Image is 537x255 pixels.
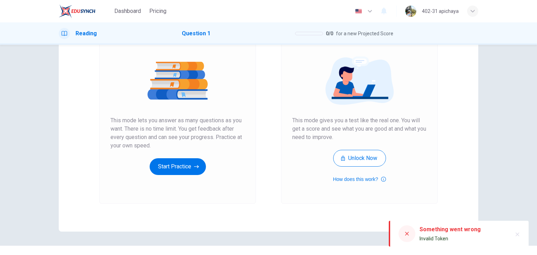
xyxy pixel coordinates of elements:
h1: Question 1 [182,29,210,38]
div: 402-31 apichaya [422,7,459,15]
img: Profile picture [405,6,416,17]
span: This mode gives you a test like the real one. You will get a score and see what you are good at a... [292,116,427,141]
div: Something went wrong [420,225,481,234]
button: Pricing [146,5,169,17]
img: EduSynch logo [59,4,95,18]
span: Pricing [149,7,166,15]
span: 0 / 0 [326,29,333,38]
span: This mode lets you answer as many questions as you want. There is no time limit. You get feedback... [110,116,245,150]
span: for a new Projected Score [336,29,393,38]
h1: Reading [76,29,97,38]
span: Invalid Token [420,236,448,241]
button: How does this work? [333,175,386,183]
img: en [354,9,363,14]
span: Dashboard [114,7,141,15]
a: EduSynch logo [59,4,112,18]
button: Dashboard [112,5,144,17]
button: Unlock Now [333,150,386,167]
button: Start Practice [150,158,206,175]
